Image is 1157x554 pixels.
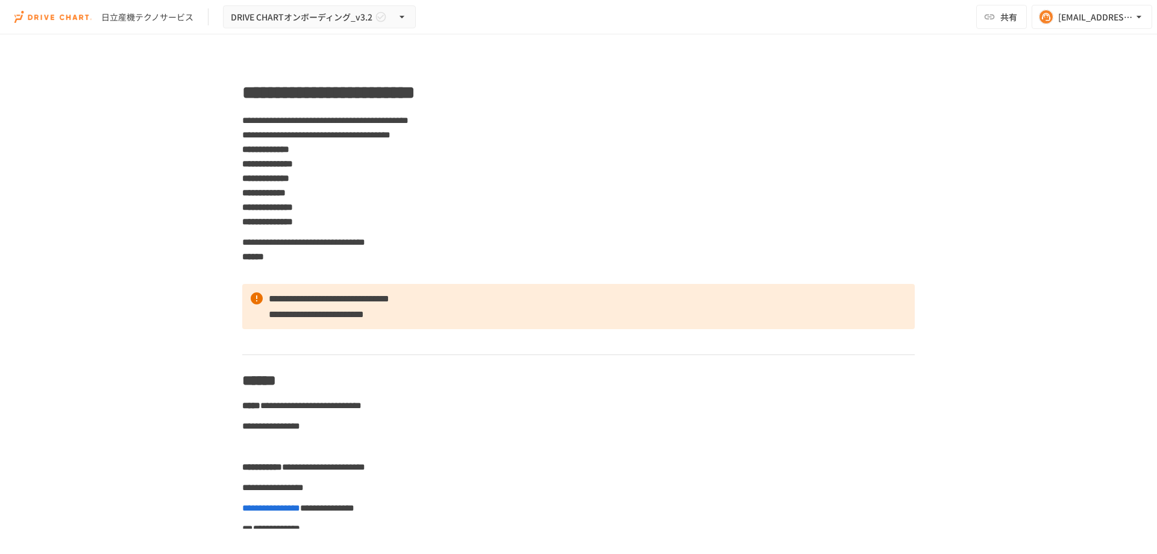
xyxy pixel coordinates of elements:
button: [EMAIL_ADDRESS][DOMAIN_NAME] [1032,5,1152,29]
img: i9VDDS9JuLRLX3JIUyK59LcYp6Y9cayLPHs4hOxMB9W [14,7,92,27]
button: 共有 [976,5,1027,29]
span: DRIVE CHARTオンボーディング_v3.2 [231,10,372,25]
button: DRIVE CHARTオンボーディング_v3.2 [223,5,416,29]
div: 日立産機テクノサービス [101,11,193,24]
span: 共有 [1000,10,1017,24]
div: [EMAIL_ADDRESS][DOMAIN_NAME] [1058,10,1133,25]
